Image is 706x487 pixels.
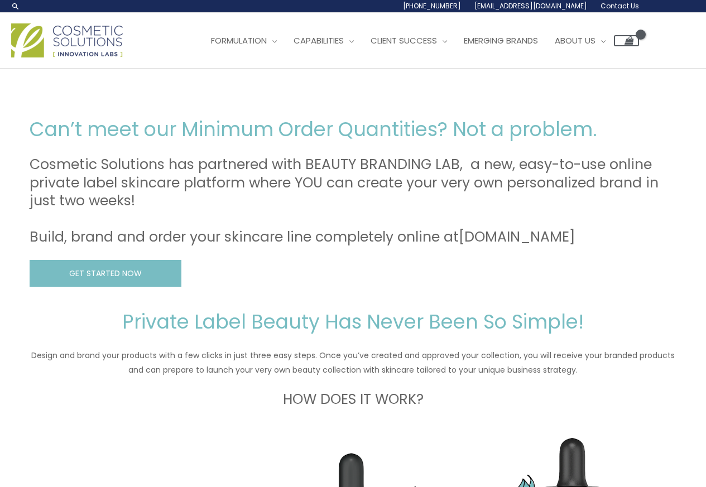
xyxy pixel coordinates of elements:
span: Client Success [371,35,437,46]
a: Client Success [362,24,455,57]
h2: Can’t meet our Minimum Order Quantities? Not a problem. [30,117,677,142]
a: View Shopping Cart, empty [614,35,639,46]
a: Search icon link [11,2,20,11]
a: Formulation [203,24,285,57]
span: [EMAIL_ADDRESS][DOMAIN_NAME] [474,1,587,11]
span: Contact Us [601,1,639,11]
a: Emerging Brands [455,24,546,57]
h3: HOW DOES IT WORK? [30,390,677,409]
span: Formulation [211,35,267,46]
h2: Private Label Beauty Has Never Been So Simple! [30,309,677,335]
span: Emerging Brands [464,35,538,46]
nav: Site Navigation [194,24,639,57]
span: [PHONE_NUMBER] [403,1,461,11]
a: GET STARTED NOW [30,260,181,287]
a: [DOMAIN_NAME] [459,227,575,247]
h3: Cosmetic Solutions has partnered with BEAUTY BRANDING LAB, a new, easy-to-use online private labe... [30,156,677,247]
span: About Us [555,35,595,46]
img: Cosmetic Solutions Logo [11,23,123,57]
span: Capabilities [294,35,344,46]
a: About Us [546,24,614,57]
a: Capabilities [285,24,362,57]
p: Design and brand your products with a few clicks in just three easy steps. Once you’ve created an... [30,348,677,377]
